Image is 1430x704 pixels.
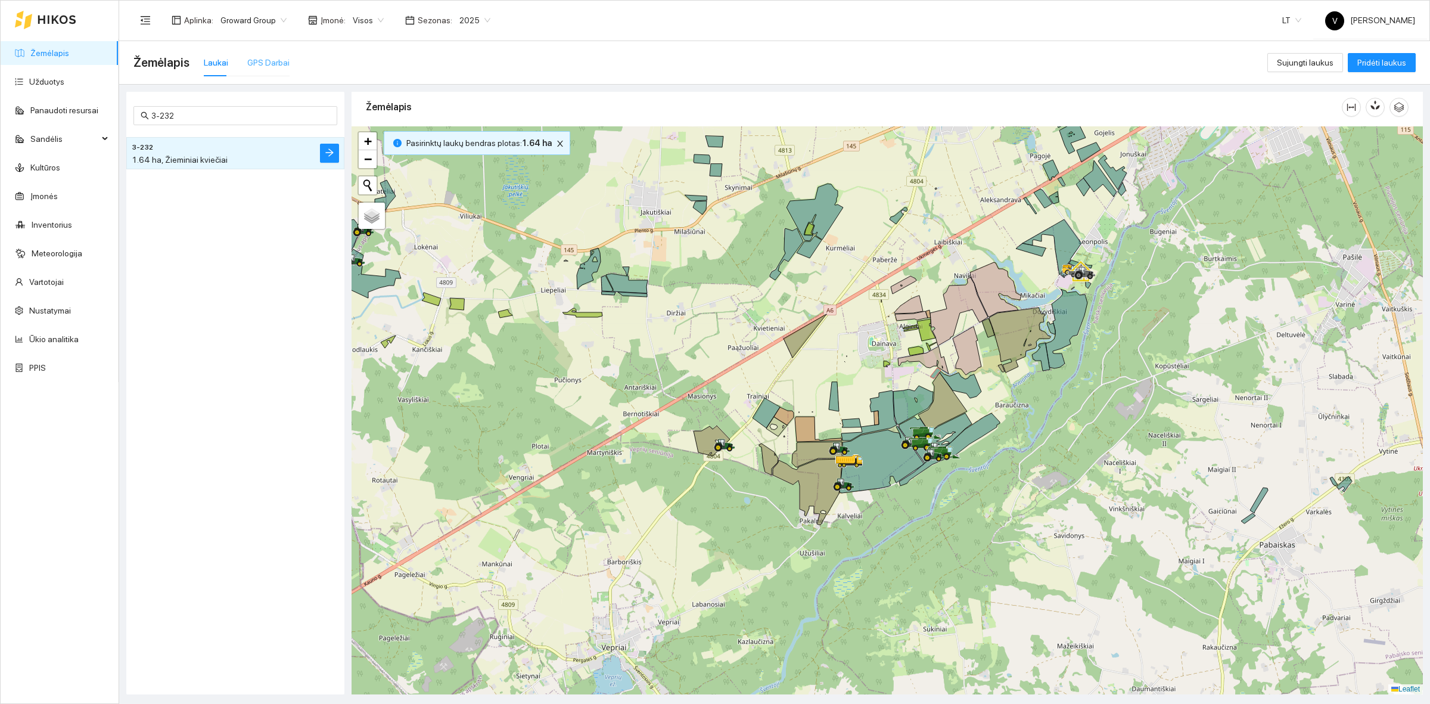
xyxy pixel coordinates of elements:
[132,142,153,153] span: 3-232
[133,53,189,72] span: Žemėlapis
[1348,58,1416,67] a: Pridėti laukus
[133,8,157,32] button: menu-fold
[353,11,384,29] span: Visos
[553,137,567,151] button: close
[522,138,552,148] b: 1.64 ha
[364,134,372,148] span: +
[204,56,228,69] div: Laukai
[1277,56,1333,69] span: Sujungti laukus
[1357,56,1406,69] span: Pridėti laukus
[29,363,46,373] a: PPIS
[364,151,372,166] span: −
[184,14,213,27] span: Aplinka :
[359,150,377,168] a: Zoom out
[321,14,346,27] span: Įmonė :
[247,56,290,69] div: GPS Darbai
[359,132,377,150] a: Zoom in
[1342,98,1361,117] button: column-width
[1342,103,1360,112] span: column-width
[459,11,490,29] span: 2025
[405,15,415,25] span: calendar
[554,139,567,148] span: close
[32,249,82,258] a: Meteorologija
[172,15,181,25] span: layout
[32,220,72,230] a: Inventorius
[308,15,318,25] span: shop
[366,90,1342,124] div: Žemėlapis
[325,148,334,159] span: arrow-right
[151,109,330,122] input: Paieška
[406,137,552,150] span: Pasirinktų laukų bendras plotas :
[1332,11,1338,30] span: V
[1348,53,1416,72] button: Pridėti laukus
[132,155,228,165] span: 1.64 ha, Žieminiai kviečiai
[30,191,58,201] a: Įmonės
[29,277,64,287] a: Vartotojai
[30,48,69,58] a: Žemėlapis
[418,14,452,27] span: Sezonas :
[359,203,385,229] a: Layers
[29,77,64,86] a: Užduotys
[29,334,79,344] a: Ūkio analitika
[1391,685,1420,693] a: Leaflet
[30,163,60,172] a: Kultūros
[30,127,98,151] span: Sandėlis
[1267,53,1343,72] button: Sujungti laukus
[30,106,98,115] a: Panaudoti resursai
[1282,11,1301,29] span: LT
[140,15,151,26] span: menu-fold
[320,144,339,163] button: arrow-right
[220,11,287,29] span: Groward Group
[29,306,71,315] a: Nustatymai
[1267,58,1343,67] a: Sujungti laukus
[393,139,402,147] span: info-circle
[359,176,377,194] button: Initiate a new search
[1325,15,1415,25] span: [PERSON_NAME]
[141,111,149,120] span: search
